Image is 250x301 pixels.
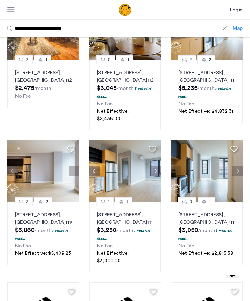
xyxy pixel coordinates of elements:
[117,86,134,91] sub: /month
[15,251,71,256] span: Net Effective: $5,409.23
[209,198,211,205] span: 1
[108,56,111,63] span: 0
[15,94,31,99] span: No Fee
[230,6,243,14] a: Login
[7,202,79,265] a: 32[STREET_ADDRESS], [GEOGRAPHIC_DATA]111021 months free...No FeeNet Effective: $5,409.23
[97,251,129,263] span: Net Effective: $3,000.00
[69,166,79,176] button: Next apartment
[26,56,29,63] span: 2
[89,202,161,272] a: 11[STREET_ADDRESS], [GEOGRAPHIC_DATA]111021 months free...No FeeNet Effective: $3,000.00
[116,228,133,233] sub: /month
[89,60,161,130] a: 01[STREET_ADDRESS], [GEOGRAPHIC_DATA]112073 months free...No FeeNet Effective: $2,436.00
[198,228,215,233] sub: /month
[97,85,117,91] span: $3,045
[34,86,51,91] sub: /month
[178,69,235,84] p: [STREET_ADDRESS] 11102
[108,198,110,205] span: 1
[97,109,129,121] span: Net Effective: $2,436.00
[209,56,211,63] span: 2
[7,166,18,176] button: Previous apartment
[126,198,128,205] span: 1
[15,69,72,84] p: [STREET_ADDRESS] 11233
[97,227,116,233] span: $3,250
[97,86,152,99] p: 3 months free...
[178,251,233,256] span: Net Effective: $2,815.38
[150,166,161,176] button: Next apartment
[7,60,79,108] a: 21[STREET_ADDRESS], [GEOGRAPHIC_DATA]11233No Fee
[127,56,129,63] span: 1
[178,101,194,106] span: No Fee
[45,198,48,205] span: 2
[171,166,181,176] button: Previous apartment
[171,60,243,123] a: 22[STREET_ADDRESS], [GEOGRAPHIC_DATA]111021 months free...No FeeNet Effective: $4,832.31
[233,25,243,32] div: Map
[15,227,35,233] span: $5,860
[15,85,34,91] span: $2,475
[178,109,233,114] span: Net Effective: $4,832.31
[189,198,192,205] span: 0
[35,228,52,233] sub: /month
[198,86,215,91] sub: /month
[189,56,192,63] span: 2
[97,101,113,106] span: No Fee
[171,202,243,265] a: 01[STREET_ADDRESS], [GEOGRAPHIC_DATA]111021 months free...No FeeNet Effective: $2,815.38
[15,211,72,226] p: [STREET_ADDRESS] 11102
[95,4,155,16] img: logo
[178,243,194,248] span: No Fee
[171,140,243,202] img: 1997_638519968018950172.png
[45,56,47,63] span: 1
[15,243,31,248] span: No Fee
[97,211,153,226] p: [STREET_ADDRESS] 11102
[26,198,29,205] span: 3
[89,140,161,202] img: 1997_638519966982966758.png
[178,211,235,226] p: [STREET_ADDRESS] 11102
[95,4,155,16] a: Cazamio Logo
[97,69,153,84] p: [STREET_ADDRESS] 11207
[178,85,198,91] span: $5,235
[178,227,198,233] span: $3,050
[97,228,150,241] p: 1 months free...
[223,275,244,295] iframe: chat widget
[97,243,113,248] span: No Fee
[7,140,79,202] img: 1997_638519968069068022.png
[89,166,100,176] button: Previous apartment
[232,166,243,176] button: Next apartment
